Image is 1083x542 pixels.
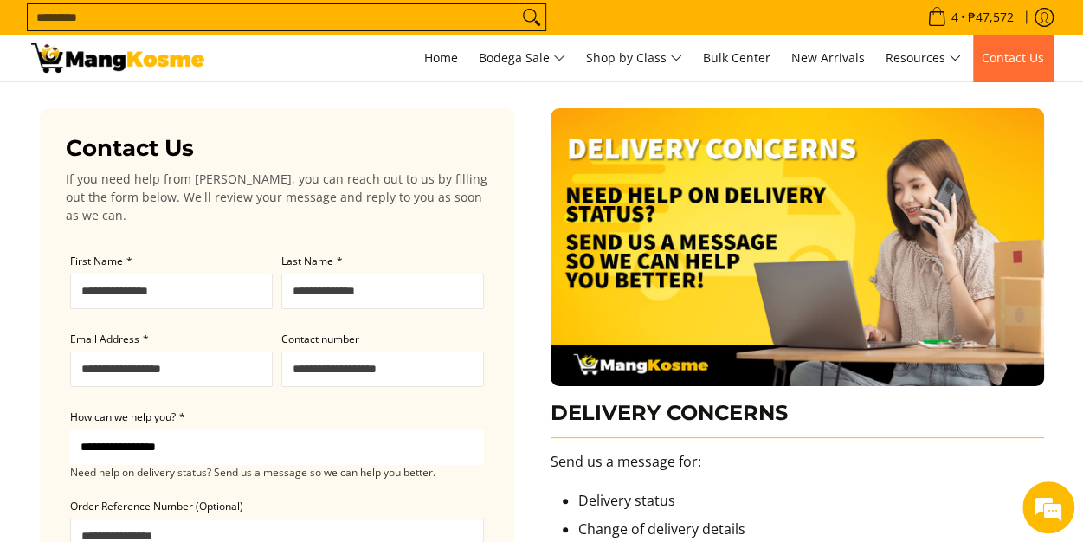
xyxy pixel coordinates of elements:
span: Resources [886,48,961,69]
small: Need help on delivery status? Send us a message so we can help you better. [70,468,484,477]
img: Contact Us Today! l Mang Kosme - Home Appliance Warehouse Sale [31,43,204,73]
textarea: Type your message and hit 'Enter' [9,359,330,420]
a: Bodega Sale [470,35,574,81]
span: Bodega Sale [479,48,565,69]
a: Shop by Class [577,35,691,81]
a: Home [416,35,467,81]
span: Shop by Class [586,48,682,69]
span: Order Reference Number (Optional) [70,499,243,513]
span: Contact number [281,332,359,346]
span: We're online! [100,161,239,336]
a: New Arrivals [783,35,873,81]
nav: Main Menu [222,35,1053,81]
a: Contact Us [973,35,1053,81]
span: First Name [70,254,123,268]
span: Last Name [281,254,333,268]
span: Email Address [70,332,139,346]
button: Search [518,4,545,30]
p: If you need help from [PERSON_NAME], you can reach out to us by filling out the form below. We'll... [66,170,488,224]
span: Contact Us [982,49,1044,66]
h3: Contact Us [66,134,488,163]
div: Chat with us now [90,97,291,119]
p: Send us a message for: [551,451,1044,490]
span: • [922,8,1019,27]
span: New Arrivals [791,49,865,66]
li: Delivery status [578,490,1044,519]
span: 4 [949,11,961,23]
div: Minimize live chat window [284,9,326,50]
a: Bulk Center [694,35,779,81]
span: Home [424,49,458,66]
span: ₱47,572 [965,11,1016,23]
h3: DELIVERY CONCERNS [551,400,1044,439]
span: How can we help you? [70,410,176,424]
a: Resources [877,35,970,81]
span: Bulk Center [703,49,770,66]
